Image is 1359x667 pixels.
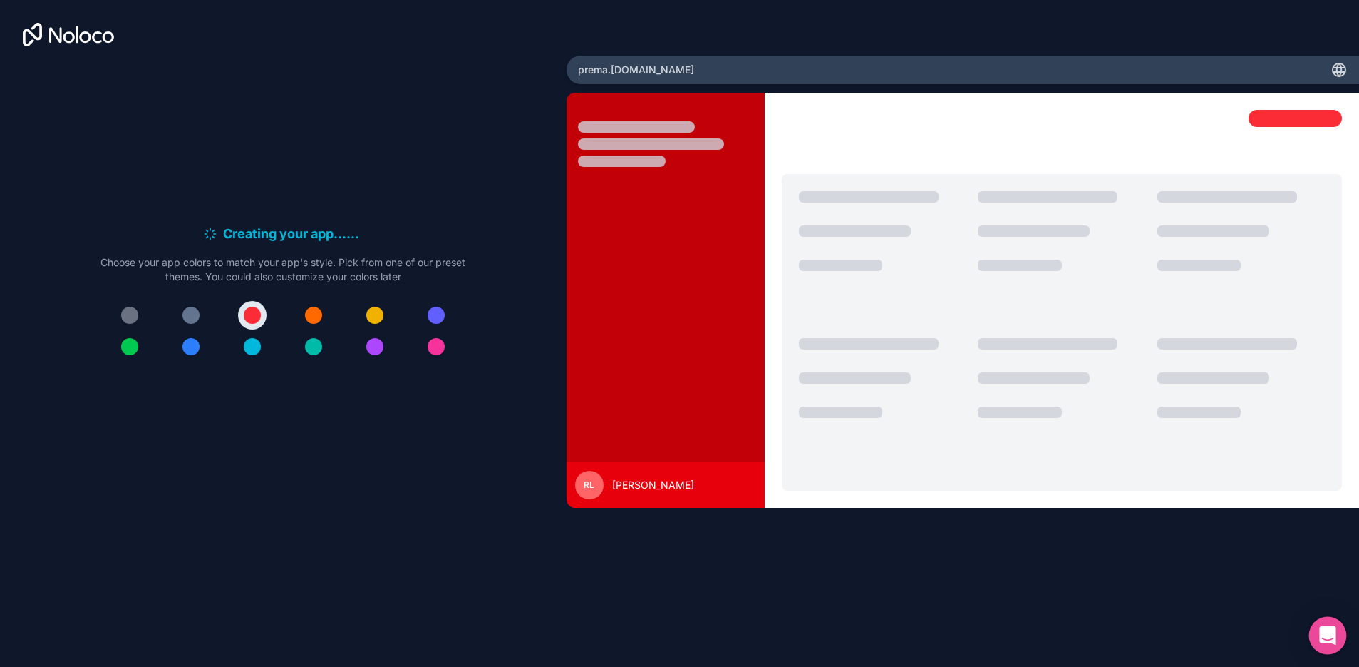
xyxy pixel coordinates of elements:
div: Open Intercom Messenger [1309,617,1347,655]
h6: Creating your app... [223,224,363,244]
span: prema .[DOMAIN_NAME] [578,63,694,77]
span: . [346,224,351,244]
p: Choose your app colors to match your app's style. Pick from one of our preset themes. You could a... [100,255,465,284]
span: RL [584,479,594,491]
span: [PERSON_NAME] [612,478,694,492]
